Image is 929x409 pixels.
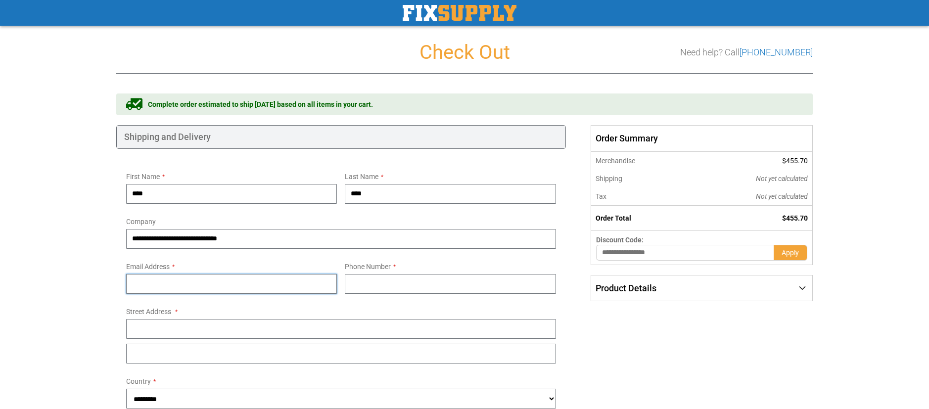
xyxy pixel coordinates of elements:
span: Country [126,377,151,385]
span: Phone Number [345,263,391,271]
span: $455.70 [782,214,808,222]
img: Fix Industrial Supply [403,5,516,21]
span: Apply [782,249,799,257]
h3: Need help? Call [680,47,813,57]
span: Street Address [126,308,171,316]
span: Company [126,218,156,226]
span: Not yet calculated [756,192,808,200]
a: store logo [403,5,516,21]
span: Order Summary [591,125,813,152]
span: Product Details [596,283,656,293]
strong: Order Total [596,214,631,222]
button: Apply [774,245,807,261]
span: Email Address [126,263,170,271]
span: First Name [126,173,160,181]
span: Last Name [345,173,378,181]
h1: Check Out [116,42,813,63]
span: Shipping [596,175,622,182]
th: Tax [591,187,689,206]
span: Discount Code: [596,236,644,244]
span: Not yet calculated [756,175,808,182]
th: Merchandise [591,152,689,170]
span: Complete order estimated to ship [DATE] based on all items in your cart. [148,99,373,109]
div: Shipping and Delivery [116,125,566,149]
span: $455.70 [782,157,808,165]
a: [PHONE_NUMBER] [740,47,813,57]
